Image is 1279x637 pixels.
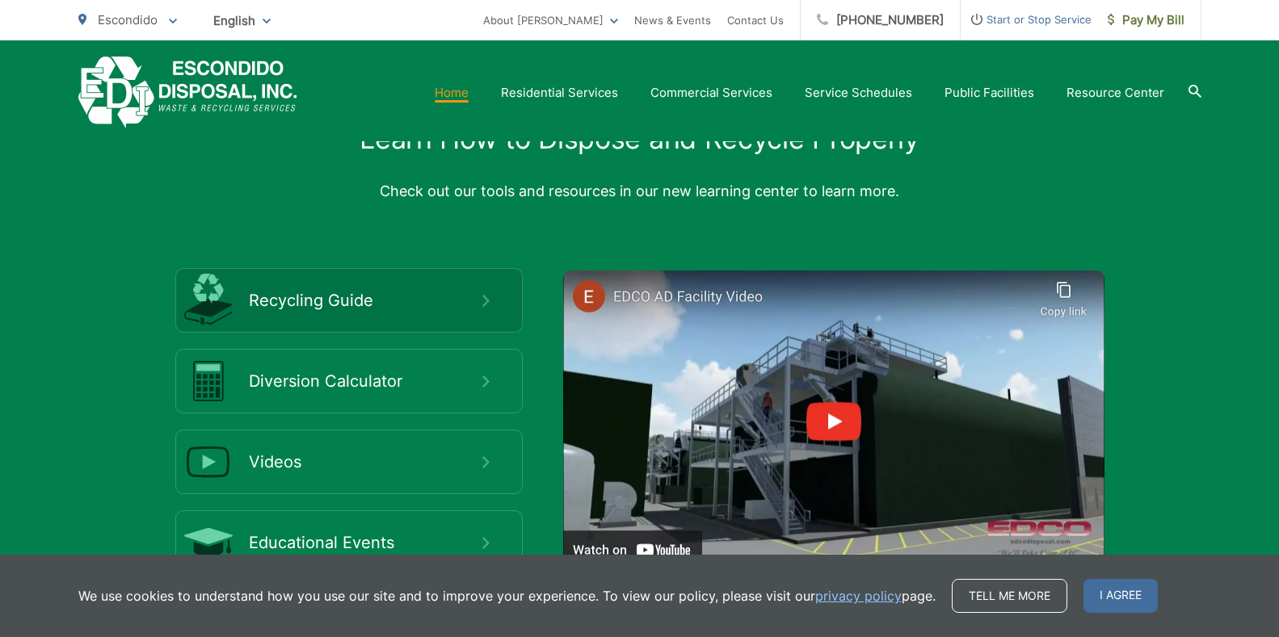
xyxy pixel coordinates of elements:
[435,83,469,103] a: Home
[175,510,523,575] a: Educational Events
[98,12,158,27] span: Escondido
[945,83,1034,103] a: Public Facilities
[78,586,936,606] p: We use cookies to understand how you use our site and to improve your experience. To view our pol...
[249,291,482,310] span: Recycling Guide
[501,83,618,103] a: Residential Services
[727,10,784,30] a: Contact Us
[1108,10,1184,30] span: Pay My Bill
[952,579,1067,613] a: Tell me more
[1067,83,1164,103] a: Resource Center
[175,268,523,333] a: Recycling Guide
[78,57,297,128] a: EDCD logo. Return to the homepage.
[249,533,482,552] span: Educational Events
[201,6,283,35] span: English
[815,586,902,606] a: privacy policy
[175,349,523,413] a: Diversion Calculator
[634,10,711,30] a: News & Events
[249,452,482,471] span: Videos
[78,179,1201,203] p: Check out our tools and resources in our new learning center to learn more.
[175,430,523,494] a: Videos
[805,83,912,103] a: Service Schedules
[249,371,482,391] span: Diversion Calculator
[650,83,772,103] a: Commercial Services
[483,10,618,30] a: About [PERSON_NAME]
